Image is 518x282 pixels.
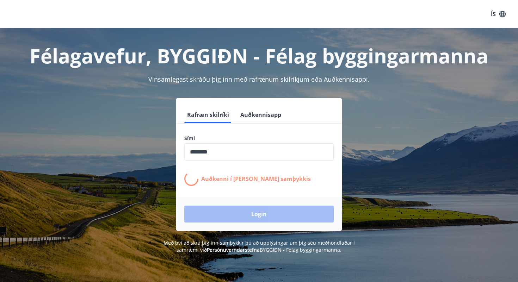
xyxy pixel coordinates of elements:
[487,8,510,20] button: ÍS
[238,106,284,123] button: Auðkennisapp
[184,135,334,142] label: Sími
[184,106,232,123] button: Rafræn skilríki
[164,239,355,253] span: Með því að skrá þig inn samþykkir þú að upplýsingar um þig séu meðhöndlaðar í samræmi við BYGGIÐN...
[14,42,504,69] h1: Félagavefur, BYGGIÐN - Félag byggingarmanna
[207,246,260,253] a: Persónuverndarstefna
[148,75,370,83] span: Vinsamlegast skráðu þig inn með rafrænum skilríkjum eða Auðkennisappi.
[201,175,311,183] p: Auðkenni í [PERSON_NAME] samþykkis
